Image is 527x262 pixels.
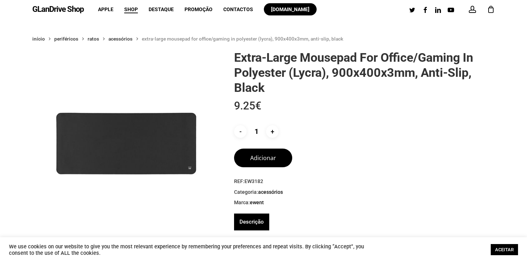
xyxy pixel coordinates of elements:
[223,6,253,12] span: Contactos
[149,7,174,12] a: Destaque
[271,6,309,12] span: [DOMAIN_NAME]
[223,7,253,12] a: Contactos
[234,149,292,167] button: Adicionar
[250,199,264,206] a: EWENT
[32,36,45,42] a: Início
[98,7,113,12] a: Apple
[487,5,495,13] a: Cart
[149,6,174,12] span: Destaque
[185,7,213,12] a: Promoção
[234,189,495,196] span: Categoria:
[9,243,365,256] div: We use cookies on our website to give you the most relevant experience by remembering your prefer...
[185,6,213,12] span: Promoção
[234,236,495,247] p: Extra-Large Mousepad for Office/Gaming in Polyester (Lycra), 900x400x3mm, anti-slip, black
[264,7,317,12] a: [DOMAIN_NAME]
[234,199,495,206] span: Marca:
[248,125,265,138] input: Product quantity
[244,178,263,184] span: EW3182
[234,50,495,95] h1: Extra-Large Mousepad for Office/Gaming in Polyester (Lycra), 900x400x3mm, anti-slip, black
[234,125,247,138] input: -
[239,214,264,230] a: Descrição
[108,36,132,42] a: Acessórios
[32,5,84,13] a: GLanDrive Shop
[142,36,343,42] span: Extra-Large Mousepad for Office/Gaming in Polyester (Lycra), 900x400x3mm, anti-slip, black
[255,99,261,112] span: €
[258,189,283,195] a: Acessórios
[266,125,279,138] input: +
[491,244,518,255] a: ACEITAR
[124,6,138,12] span: Shop
[234,99,261,112] bdi: 9.25
[234,178,495,185] span: REF:
[54,36,78,42] a: Periféricos
[88,36,99,42] a: Ratos
[32,50,220,237] img: Placeholder
[124,7,138,12] a: Shop
[98,6,113,12] span: Apple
